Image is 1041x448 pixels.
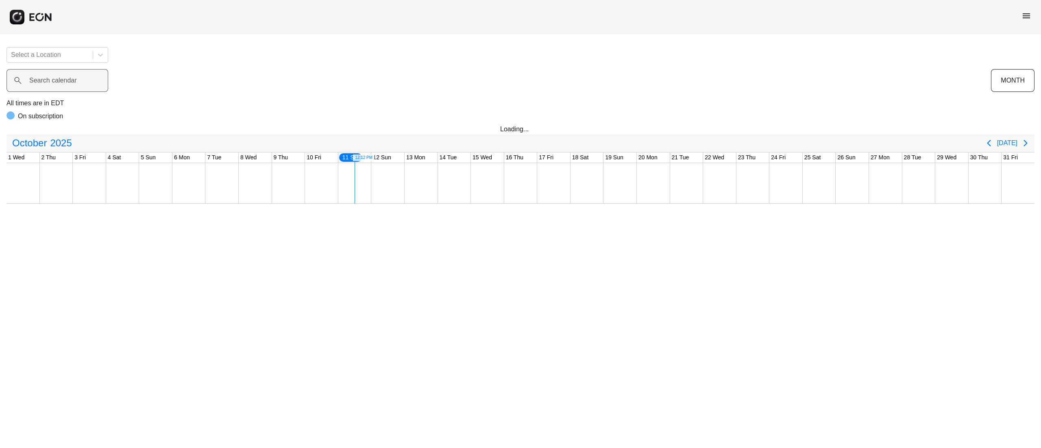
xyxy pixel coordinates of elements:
p: All times are in EDT [7,98,1034,108]
div: 28 Tue [902,152,923,163]
div: 2 Thu [40,152,58,163]
div: 29 Wed [935,152,958,163]
div: 16 Thu [504,152,525,163]
div: 15 Wed [471,152,494,163]
div: 18 Sat [571,152,590,163]
div: 24 Fri [769,152,787,163]
span: October [11,135,48,151]
label: Search calendar [29,76,77,85]
div: 20 Mon [637,152,659,163]
div: 21 Tue [670,152,691,163]
button: Next page [1017,135,1034,151]
div: 30 Thu [969,152,989,163]
div: 22 Wed [703,152,726,163]
div: 17 Fri [537,152,555,163]
div: 27 Mon [869,152,891,163]
div: 14 Tue [438,152,459,163]
div: 11 Sat [338,152,363,163]
div: 8 Wed [239,152,258,163]
button: October2025 [7,135,77,151]
div: 19 Sun [603,152,625,163]
p: On subscription [18,111,63,121]
div: 6 Mon [172,152,192,163]
div: 26 Sun [836,152,857,163]
div: 3 Fri [73,152,87,163]
div: 4 Sat [106,152,123,163]
div: 10 Fri [305,152,323,163]
div: 31 Fri [1002,152,1019,163]
div: 9 Thu [272,152,290,163]
button: Previous page [981,135,997,151]
div: Loading... [500,124,541,134]
button: [DATE] [997,136,1017,150]
div: 5 Sun [139,152,157,163]
div: 1 Wed [7,152,26,163]
span: 2025 [48,135,73,151]
span: menu [1021,11,1031,21]
div: 25 Sat [803,152,822,163]
div: 12 Sun [371,152,392,163]
div: 13 Mon [405,152,427,163]
button: MONTH [991,69,1034,92]
div: 7 Tue [205,152,223,163]
div: 23 Thu [736,152,757,163]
